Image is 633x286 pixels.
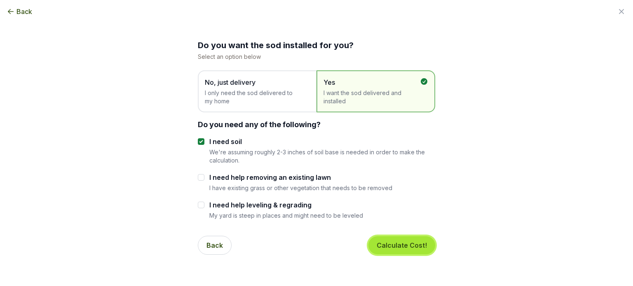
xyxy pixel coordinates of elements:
[209,184,392,192] p: I have existing grass or other vegetation that needs to be removed
[209,172,392,182] label: I need help removing an existing lawn
[209,148,435,164] p: We're assuming roughly 2-3 inches of soil base is needed in order to make the calculation.
[205,89,301,105] span: I only need the sod delivered to my home
[324,77,420,87] span: Yes
[209,200,363,210] label: I need help leveling & regrading
[198,119,435,130] div: Do you need any of the following?
[209,212,363,219] p: My yard is steep in places and might need to be leveled
[16,7,32,16] span: Back
[7,7,32,16] button: Back
[198,40,435,51] h2: Do you want the sod installed for you?
[198,236,232,255] button: Back
[368,236,435,254] button: Calculate Cost!
[205,77,301,87] span: No, just delivery
[209,137,435,146] label: I need soil
[198,53,435,60] p: Select an option below
[324,89,420,105] span: I want the sod delivered and installed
